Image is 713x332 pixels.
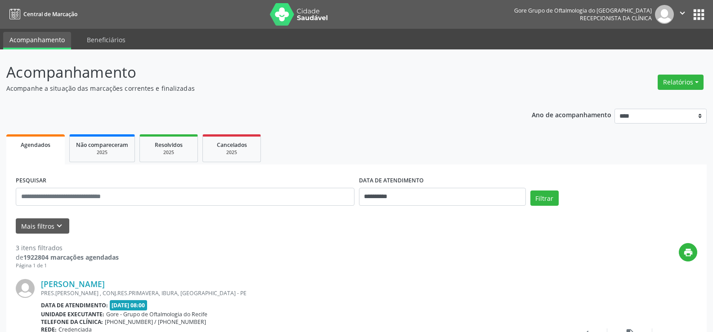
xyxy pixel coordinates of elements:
[21,141,50,149] span: Agendados
[359,174,424,188] label: DATA DE ATENDIMENTO
[23,253,119,261] strong: 1922804 marcações agendadas
[6,61,497,84] p: Acompanhamento
[106,310,207,318] span: Gore - Grupo de Oftalmologia do Recife
[655,5,674,24] img: img
[105,318,206,326] span: [PHONE_NUMBER] / [PHONE_NUMBER]
[6,84,497,93] p: Acompanhe a situação das marcações correntes e finalizadas
[6,7,77,22] a: Central de Marcação
[16,262,119,270] div: Página 1 de 1
[679,243,697,261] button: print
[76,141,128,149] span: Não compareceram
[16,243,119,252] div: 3 itens filtrados
[155,141,183,149] span: Resolvidos
[674,5,691,24] button: 
[580,14,652,22] span: Recepcionista da clínica
[691,7,707,22] button: apps
[81,32,132,48] a: Beneficiários
[532,109,611,120] p: Ano de acompanhamento
[514,7,652,14] div: Gore Grupo de Oftalmologia do [GEOGRAPHIC_DATA]
[677,8,687,18] i: 
[209,149,254,156] div: 2025
[16,279,35,298] img: img
[683,248,693,257] i: print
[16,174,46,188] label: PESQUISAR
[41,310,104,318] b: Unidade executante:
[41,301,108,309] b: Data de atendimento:
[41,318,103,326] b: Telefone da clínica:
[217,141,247,149] span: Cancelados
[530,190,559,206] button: Filtrar
[76,149,128,156] div: 2025
[146,149,191,156] div: 2025
[41,289,562,297] div: PRES.[PERSON_NAME] , CONJ.RES.PRIMAVERA, IBURA, [GEOGRAPHIC_DATA] - PE
[658,75,704,90] button: Relatórios
[23,10,77,18] span: Central de Marcação
[41,279,105,289] a: [PERSON_NAME]
[16,252,119,262] div: de
[16,218,69,234] button: Mais filtroskeyboard_arrow_down
[54,221,64,231] i: keyboard_arrow_down
[3,32,71,49] a: Acompanhamento
[110,300,148,310] span: [DATE] 08:00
